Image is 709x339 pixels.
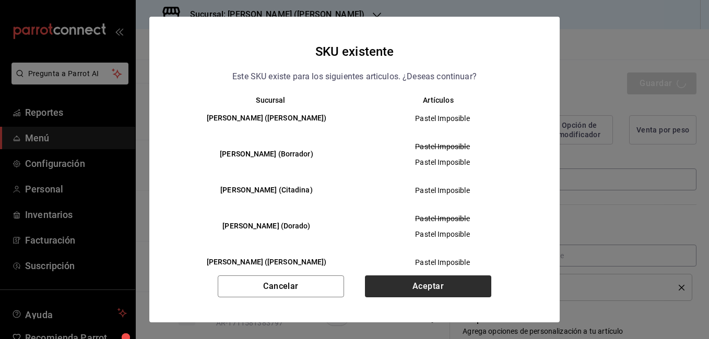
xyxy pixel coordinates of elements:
[187,221,346,232] h6: [PERSON_NAME] (Dorado)
[187,113,346,124] h6: [PERSON_NAME] ([PERSON_NAME])
[354,96,539,104] th: Artículos
[363,113,522,124] span: Pastel Imposible
[315,42,394,62] h4: SKU existente
[187,257,346,268] h6: [PERSON_NAME] ([PERSON_NAME])
[187,185,346,196] h6: [PERSON_NAME] (Citadina)
[363,213,522,224] span: Pastel Imposible
[363,185,522,196] span: Pastel Imposible
[363,257,522,268] span: Pastel Imposible
[170,96,354,104] th: Sucursal
[232,70,477,83] p: Este SKU existe para los siguientes articulos. ¿Deseas continuar?
[365,275,491,297] button: Aceptar
[363,157,522,167] span: Pastel Imposible
[363,229,522,239] span: Pastel Imposible
[187,149,346,160] h6: [PERSON_NAME] (Borrador)
[363,141,522,152] span: Pastel Imposible
[218,275,344,297] button: Cancelar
